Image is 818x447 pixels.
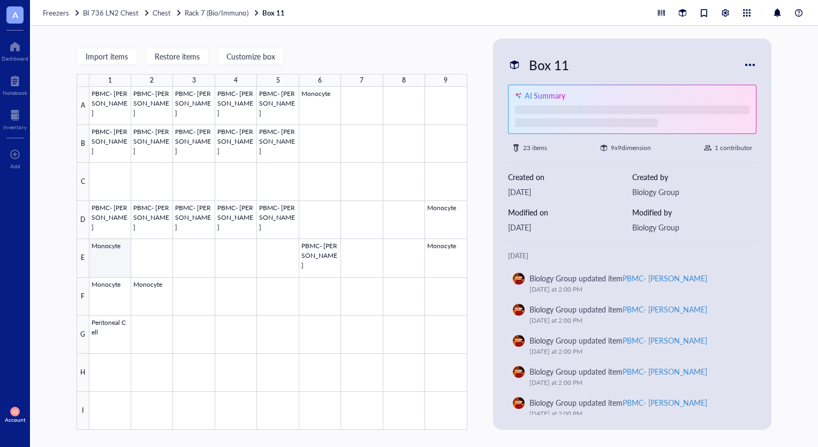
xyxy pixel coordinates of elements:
div: Account [5,416,26,423]
div: 2 [150,74,154,87]
button: Import items [77,48,137,65]
div: [DATE] [508,221,632,233]
div: I [77,392,89,430]
button: Restore items [146,48,209,65]
div: Created on [508,171,632,183]
div: [DATE] at 2:00 PM [529,346,744,357]
div: Biology Group [632,186,756,198]
a: Dashboard [2,38,28,62]
div: G [77,316,89,354]
span: Restore items [155,52,200,61]
img: e3b8e2f9-2f7f-49fa-a8fb-4d0ab0feffc4.jpeg [513,397,525,409]
div: 23 items [523,143,547,153]
a: Biology Group updated itemPBMC- [PERSON_NAME][DATE] at 2:00 PM [508,361,757,392]
div: [DATE] at 2:00 PM [529,284,744,295]
img: e3b8e2f9-2f7f-49fa-a8fb-4d0ab0feffc4.jpeg [513,335,525,347]
div: H [77,354,89,392]
div: E [77,239,89,277]
div: 6 [318,74,322,87]
div: Inventory [3,124,27,130]
a: ChestRack 7 (Bio/Immuno) [153,8,260,18]
div: PBMC- [PERSON_NAME] [623,335,707,346]
a: BI 736 LN2 Chest [83,8,150,18]
div: 7 [360,74,363,87]
a: Biology Group updated itemPBMC- [PERSON_NAME][DATE] at 2:00 PM [508,299,757,330]
img: e3b8e2f9-2f7f-49fa-a8fb-4d0ab0feffc4.jpeg [513,304,525,316]
a: Biology Group updated itemPBMC- [PERSON_NAME][DATE] at 2:00 PM [508,392,757,423]
div: [DATE] [508,186,632,198]
div: 9 [444,74,448,87]
div: Modified by [632,206,756,218]
div: 1 contributor [715,143,752,153]
div: Biology Group updated item [529,334,707,346]
a: Box 11 [262,8,287,18]
div: AI Summary [525,90,565,101]
span: IG [12,408,18,415]
div: [DATE] at 2:00 PM [529,377,744,388]
span: Customize box [226,52,275,61]
div: 1 [108,74,112,87]
div: B [77,125,89,163]
span: Freezers [43,8,69,18]
div: Created by [632,171,756,183]
button: Customize box [217,48,284,65]
div: PBMC- [PERSON_NAME] [623,397,707,408]
div: PBMC- [PERSON_NAME] [623,366,707,377]
img: e3b8e2f9-2f7f-49fa-a8fb-4d0ab0feffc4.jpeg [513,366,525,378]
div: [DATE] at 2:00 PM [529,408,744,419]
a: Inventory [3,107,27,130]
a: Biology Group updated itemPBMC- [PERSON_NAME][DATE] at 2:00 PM [508,268,757,299]
div: Modified on [508,206,632,218]
div: Biology Group updated item [529,303,707,315]
div: Dashboard [2,55,28,62]
div: Biology Group [632,221,756,233]
div: 9 x 9 dimension [611,143,651,153]
div: D [77,201,89,239]
img: e3b8e2f9-2f7f-49fa-a8fb-4d0ab0feffc4.jpeg [513,273,525,285]
div: 3 [192,74,196,87]
div: [DATE] at 2:00 PM [529,315,744,326]
div: F [77,278,89,316]
div: A [77,87,89,125]
div: Biology Group updated item [529,272,707,284]
div: 5 [276,74,280,87]
div: PBMC- [PERSON_NAME] [623,273,707,284]
div: C [77,163,89,201]
div: 4 [234,74,238,87]
div: PBMC- [PERSON_NAME] [623,304,707,315]
div: Box 11 [524,54,574,76]
span: A [12,8,18,21]
div: [DATE] [508,251,757,262]
div: Biology Group updated item [529,366,707,377]
a: Notebook [3,72,27,96]
span: Rack 7 (Bio/Immuno) [185,8,248,18]
div: Notebook [3,90,27,96]
div: Add [10,163,20,169]
a: Biology Group updated itemPBMC- [PERSON_NAME][DATE] at 2:00 PM [508,330,757,361]
span: Import items [86,52,128,61]
span: BI 736 LN2 Chest [83,8,139,18]
a: Freezers [43,8,81,18]
div: 8 [402,74,406,87]
div: Biology Group updated item [529,397,707,408]
span: Chest [153,8,171,18]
